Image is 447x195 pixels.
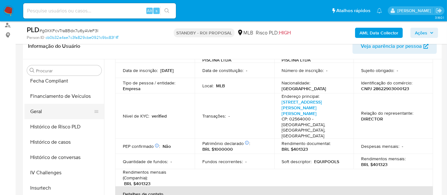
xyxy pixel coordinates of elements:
input: Pesquise usuários ou casos... [23,7,176,15]
p: BRL $1000000 [202,146,233,152]
p: - [246,68,247,73]
a: Notificações [377,8,382,13]
p: - [402,143,403,149]
p: STANDBY - ROI PROPOSAL [174,28,234,37]
button: Geral [24,104,99,119]
span: s [156,8,157,14]
p: - [397,68,398,73]
p: Quantidade de fundos : [123,159,168,164]
p: verified [152,113,167,119]
p: Data de constituição : [202,68,243,73]
p: Rendimentos mensais : [361,156,406,162]
p: Soft descriptor : [282,159,312,164]
p: Sujeito obrigado : [361,68,394,73]
p: Tipo de pessoa / entidade : [123,80,175,86]
p: [GEOGRAPHIC_DATA] [282,86,326,91]
b: AML Data Collector [360,28,398,38]
span: HIGH [279,29,291,36]
p: - [171,159,172,164]
p: - [245,159,247,164]
p: Nível de KYC : [123,113,149,119]
span: 3.160.1 [435,15,444,20]
p: Número de inscrição : [282,68,324,73]
button: Financiamento de Veículos [24,89,104,104]
button: AML Data Collector [355,28,403,38]
p: MLB [216,83,225,89]
p: Transações : [202,113,226,119]
button: IV Challenges [24,165,104,180]
span: Veja aparência por pessoa [361,39,422,54]
p: Data de inscrição : [123,68,158,73]
a: cb0b32a4ae7c3fa829cbe0921c9bc83f [45,35,118,40]
p: [DATE] [160,68,174,73]
b: Person ID [27,35,44,40]
span: Alt [147,8,152,14]
p: Empresa [123,86,141,91]
p: BRL $401323 [361,162,388,167]
button: Procurar [30,68,35,73]
p: alexandra.macedo@mercadolivre.com [397,8,433,14]
button: search-icon [160,6,173,15]
p: EQUIPOOLS [314,159,339,164]
p: EQUIPOOLS COMERCIO DE FERRAMENTAS E EQUIPAMENTOS PARA PISCINA LTDA [282,40,344,63]
h1: Informação do Usuário [28,43,80,49]
a: Sair [436,7,442,14]
p: DIRECTOR [361,116,383,122]
p: BRL $401323 [124,181,150,186]
p: Rendimentos mensais (Companhia) : [123,169,187,181]
p: CNPJ 28622903000123 [361,86,409,91]
p: Fundos recorrentes : [202,159,243,164]
b: PLD [27,25,39,35]
p: Nacionalidade : [282,80,311,86]
p: - [228,113,230,119]
p: Despesas mensais : [361,143,399,149]
input: Procurar [36,68,99,74]
p: Identificação do comércio : [361,80,412,86]
p: - [326,68,328,73]
div: MLB [237,29,253,36]
p: Não [163,143,171,149]
span: Ações [415,28,427,38]
button: Veja aparência por pessoa [353,39,437,54]
a: [STREET_ADDRESS][PERSON_NAME][PERSON_NAME] [282,99,322,117]
button: Histórico de casos [24,134,104,150]
button: Ações [410,28,438,38]
p: Patrimônio declarado : [202,141,250,146]
p: Endereço principal : [282,93,320,99]
p: PEP confirmado : [123,143,160,149]
p: Local : [202,83,213,89]
p: EQUIPOOLS COMERCIO DE FERRAMENTAS E EQUIPAMENTOS PARA PISCINA LTDA [202,40,264,63]
h4: CP: 02564000 - [GEOGRAPHIC_DATA], [GEOGRAPHIC_DATA], [GEOGRAPHIC_DATA] [282,116,344,139]
button: Histórico de Risco PLD [24,119,104,134]
p: Rendimento documental : [282,141,331,146]
button: Histórico de conversas [24,150,104,165]
p: Relação do representante : [361,110,413,116]
p: BRL $401323 [282,146,308,152]
span: Risco PLD: [256,29,291,36]
span: # g0KKFcvTra8Bdx7u6yAVeF3I [39,27,98,34]
span: Atalhos rápidos [336,7,370,14]
button: Fecha Compliant [24,73,104,89]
